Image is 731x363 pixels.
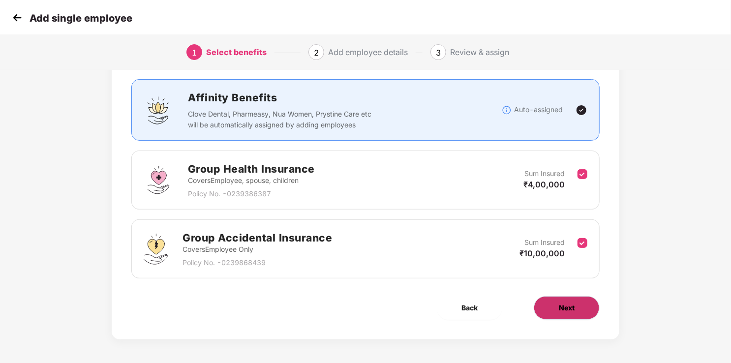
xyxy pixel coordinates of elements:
[183,257,332,268] p: Policy No. - 0239868439
[437,296,502,320] button: Back
[328,44,408,60] div: Add employee details
[183,244,332,255] p: Covers Employee Only
[524,168,565,179] p: Sum Insured
[188,90,502,106] h2: Affinity Benefits
[188,161,315,177] h2: Group Health Insurance
[30,12,132,24] p: Add single employee
[192,48,197,58] span: 1
[144,95,173,125] img: svg+xml;base64,PHN2ZyBpZD0iQWZmaW5pdHlfQmVuZWZpdHMiIGRhdGEtbmFtZT0iQWZmaW5pdHkgQmVuZWZpdHMiIHhtbG...
[514,104,563,115] p: Auto-assigned
[206,44,267,60] div: Select benefits
[576,104,587,116] img: svg+xml;base64,PHN2ZyBpZD0iVGljay0yNHgyNCIgeG1sbnM9Imh0dHA6Ly93d3cudzMub3JnLzIwMDAvc3ZnIiB3aWR0aD...
[10,10,25,25] img: svg+xml;base64,PHN2ZyB4bWxucz0iaHR0cDovL3d3dy53My5vcmcvMjAwMC9zdmciIHdpZHRoPSIzMCIgaGVpZ2h0PSIzMC...
[559,302,575,313] span: Next
[144,165,173,195] img: svg+xml;base64,PHN2ZyBpZD0iR3JvdXBfSGVhbHRoX0luc3VyYW5jZSIgZGF0YS1uYW1lPSJHcm91cCBIZWFsdGggSW5zdX...
[524,237,565,248] p: Sum Insured
[461,302,478,313] span: Back
[188,175,315,186] p: Covers Employee, spouse, children
[523,180,565,189] span: ₹4,00,000
[314,48,319,58] span: 2
[502,105,512,115] img: svg+xml;base64,PHN2ZyBpZD0iSW5mb18tXzMyeDMyIiBkYXRhLW5hbWU9IkluZm8gLSAzMngzMiIgeG1sbnM9Imh0dHA6Ly...
[519,248,565,258] span: ₹10,00,000
[188,109,376,130] p: Clove Dental, Pharmeasy, Nua Women, Prystine Care etc will be automatically assigned by adding em...
[436,48,441,58] span: 3
[183,230,332,246] h2: Group Accidental Insurance
[188,188,315,199] p: Policy No. - 0239386387
[450,44,509,60] div: Review & assign
[534,296,600,320] button: Next
[144,234,168,265] img: svg+xml;base64,PHN2ZyB4bWxucz0iaHR0cDovL3d3dy53My5vcmcvMjAwMC9zdmciIHdpZHRoPSI0OS4zMjEiIGhlaWdodD...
